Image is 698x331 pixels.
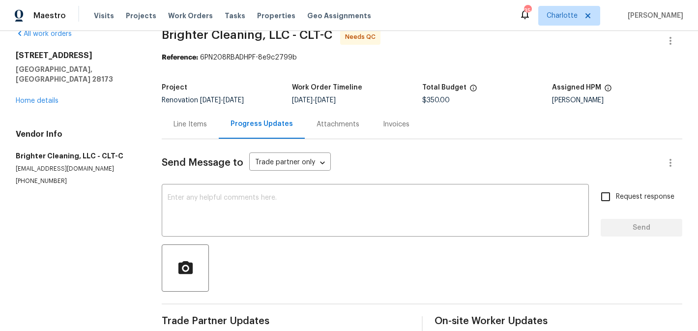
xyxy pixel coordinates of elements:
span: - [292,97,336,104]
span: - [200,97,244,104]
span: Projects [126,11,156,21]
h5: Assigned HPM [552,84,601,91]
span: Send Message to [162,158,243,168]
span: [PERSON_NAME] [624,11,683,21]
span: Trade Partner Updates [162,316,410,326]
p: [PHONE_NUMBER] [16,177,138,185]
h2: [STREET_ADDRESS] [16,51,138,60]
span: Tasks [225,12,245,19]
span: Geo Assignments [307,11,371,21]
span: Needs QC [345,32,379,42]
div: Line Items [174,120,207,129]
div: 6PN208RBADHPF-8e9c2799b [162,53,682,62]
span: Renovation [162,97,244,104]
div: Trade partner only [249,155,331,171]
span: Maestro [33,11,66,21]
h4: Vendor Info [16,129,138,139]
div: Invoices [383,120,409,129]
span: $350.00 [422,97,450,104]
span: Properties [257,11,295,21]
span: Visits [94,11,114,21]
p: [EMAIL_ADDRESS][DOMAIN_NAME] [16,165,138,173]
span: Work Orders [168,11,213,21]
a: Home details [16,97,58,104]
h5: [GEOGRAPHIC_DATA], [GEOGRAPHIC_DATA] 28173 [16,64,138,84]
h5: Total Budget [422,84,466,91]
span: The total cost of line items that have been proposed by Opendoor. This sum includes line items th... [469,84,477,97]
span: On-site Worker Updates [435,316,683,326]
h5: Brighter Cleaning, LLC - CLT-C [16,151,138,161]
span: [DATE] [223,97,244,104]
span: Charlotte [547,11,578,21]
span: Brighter Cleaning, LLC - CLT-C [162,29,332,41]
h5: Project [162,84,187,91]
a: All work orders [16,30,72,37]
span: The hpm assigned to this work order. [604,84,612,97]
div: Attachments [317,120,359,129]
div: Progress Updates [231,119,293,129]
span: Request response [616,192,674,202]
span: [DATE] [315,97,336,104]
h5: Work Order Timeline [292,84,362,91]
b: Reference: [162,54,198,61]
span: [DATE] [200,97,221,104]
span: [DATE] [292,97,313,104]
div: 35 [524,6,531,16]
div: [PERSON_NAME] [552,97,682,104]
